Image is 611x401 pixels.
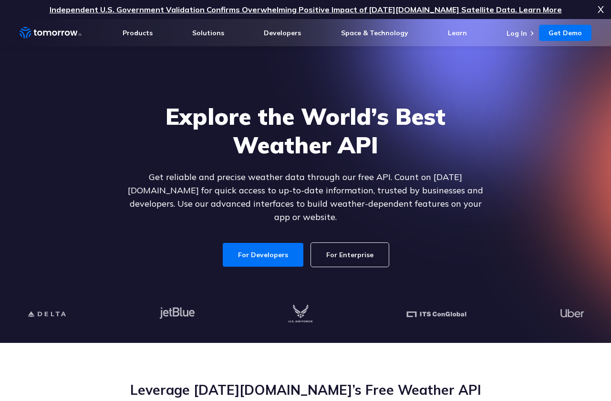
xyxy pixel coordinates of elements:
[507,29,527,38] a: Log In
[223,243,303,267] a: For Developers
[20,26,82,40] a: Home link
[123,29,153,37] a: Products
[539,25,591,41] a: Get Demo
[341,29,408,37] a: Space & Technology
[50,5,562,14] a: Independent U.S. Government Validation Confirms Overwhelming Positive Impact of [DATE][DOMAIN_NAM...
[311,243,389,267] a: For Enterprise
[264,29,301,37] a: Developers
[192,29,224,37] a: Solutions
[122,102,490,159] h1: Explore the World’s Best Weather API
[448,29,467,37] a: Learn
[20,381,592,399] h2: Leverage [DATE][DOMAIN_NAME]’s Free Weather API
[122,170,490,224] p: Get reliable and precise weather data through our free API. Count on [DATE][DOMAIN_NAME] for quic...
